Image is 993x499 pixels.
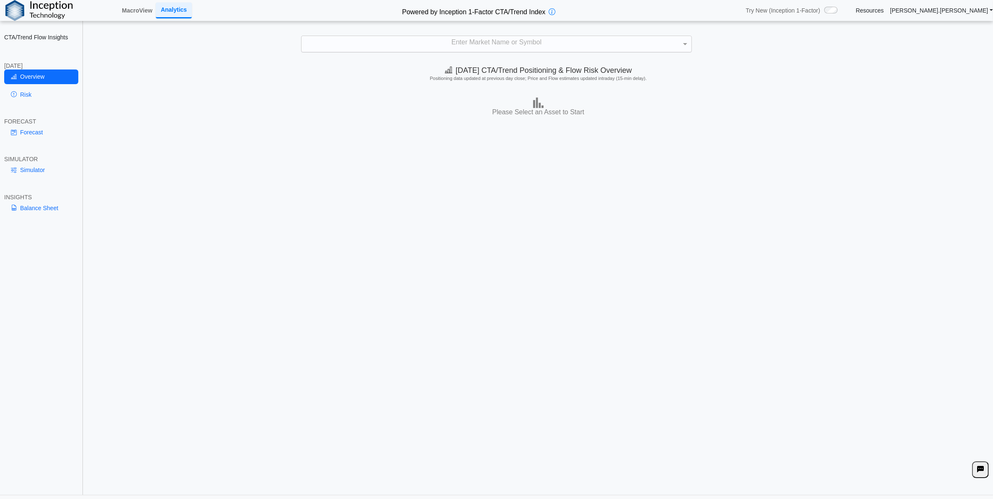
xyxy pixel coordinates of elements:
[4,155,78,163] div: SIMULATOR
[4,201,78,215] a: Balance Sheet
[4,163,78,177] a: Simulator
[445,66,632,75] span: [DATE] CTA/Trend Positioning & Flow Risk Overview
[746,7,820,14] span: Try New (Inception 1-Factor)
[4,118,78,125] div: FORECAST
[4,69,78,84] a: Overview
[119,3,156,18] a: MacroView
[302,36,691,52] div: Enter Market Name or Symbol
[88,76,988,81] h5: Positioning data updated at previous day close; Price and Flow estimates updated intraday (15-min...
[533,98,544,108] img: bar-chart.png
[399,5,549,17] h2: Powered by Inception 1-Factor CTA/Trend Index
[4,62,78,69] div: [DATE]
[890,7,993,14] a: [PERSON_NAME].[PERSON_NAME]
[4,125,78,139] a: Forecast
[856,7,884,14] a: Resources
[156,3,192,18] a: Analytics
[4,33,78,41] h2: CTA/Trend Flow Insights
[4,87,78,102] a: Risk
[4,193,78,201] div: INSIGHTS
[86,108,991,117] h3: Please Select an Asset to Start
